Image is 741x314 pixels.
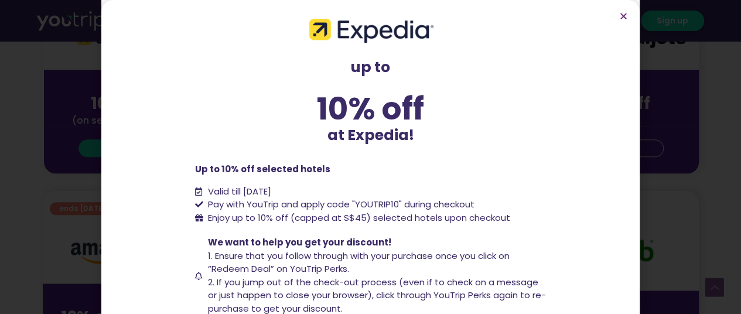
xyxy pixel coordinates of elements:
span: Valid till [DATE] [208,185,271,197]
p: at Expedia! [195,124,547,146]
span: We want to help you get your discount! [208,236,391,248]
span: 1. Ensure that you follow through with your purchase once you click on “Redeem Deal” on YouTrip P... [208,250,510,275]
a: Close [619,12,628,21]
p: Up to 10% off selected hotels [195,163,547,176]
p: up to [195,56,547,78]
span: Pay with YouTrip and apply code "YOUTRIP10" during checkout [205,198,474,211]
div: 10% off [195,93,547,124]
span: Enjoy up to 10% off (capped at S$45) selected hotels upon checkout [205,211,510,225]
